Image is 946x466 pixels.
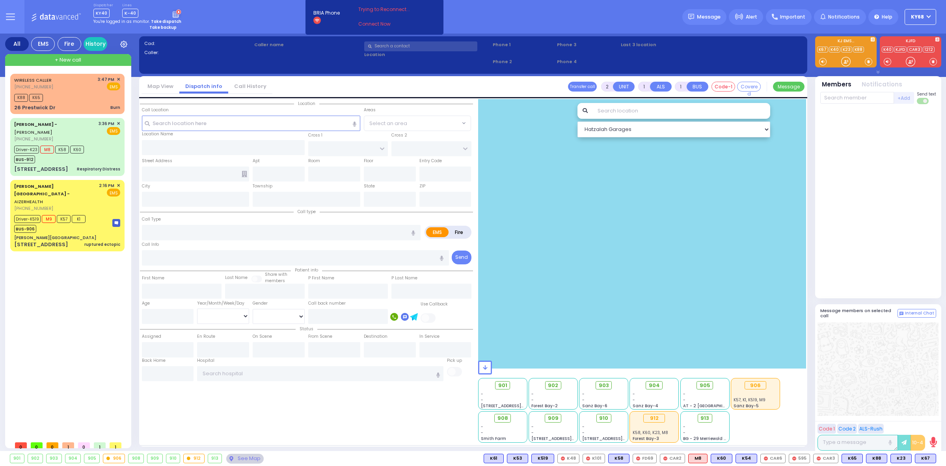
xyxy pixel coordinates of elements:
[47,442,58,448] span: 0
[447,357,462,364] label: Pick up
[789,454,810,463] div: 595
[898,309,936,318] button: Internal Chat
[734,397,765,403] span: K57, K1, K519, M9
[633,436,659,442] span: Forest Bay-3
[599,414,608,422] span: 910
[391,132,407,138] label: Cross 2
[84,241,120,247] div: ruptured ectopic
[531,424,534,430] span: -
[57,215,71,223] span: K57
[760,454,786,463] div: CAR6
[899,312,903,316] img: comment-alt.png
[184,454,204,463] div: 912
[633,397,635,403] span: -
[736,454,757,463] div: K54
[688,454,708,463] div: ALS KJ
[99,121,114,127] span: 3:36 PM
[55,146,69,153] span: K58
[531,454,554,463] div: BLS
[683,436,727,442] span: BG - 29 Merriewold S.
[197,366,443,381] input: Search hospital
[149,24,177,30] strong: Take backup
[745,381,766,390] div: 906
[531,397,534,403] span: -
[117,120,120,127] span: ✕
[497,414,508,422] span: 908
[683,430,685,436] span: -
[14,104,56,112] div: 26 Prestwick Dr
[142,333,161,340] label: Assigned
[62,442,74,448] span: 1
[117,76,120,83] span: ✕
[228,82,272,90] a: Call History
[828,13,860,21] span: Notifications
[911,13,924,21] span: ky68
[507,454,528,463] div: K53
[643,414,665,423] div: 912
[308,300,346,307] label: Call back number
[14,146,39,153] span: Driver-K23
[613,82,635,92] button: UNIT
[894,47,907,52] a: KJFD
[498,382,507,389] span: 901
[608,454,629,463] div: K58
[142,82,179,90] a: Map View
[481,430,483,436] span: -
[308,158,320,164] label: Room
[568,82,597,92] button: Transfer call
[364,333,387,340] label: Destination
[14,121,57,127] span: [PERSON_NAME] -
[531,403,558,409] span: Forest Bay-2
[688,14,694,20] img: message.svg
[142,241,159,248] label: Call Info
[14,121,57,135] a: [PERSON_NAME]
[265,271,287,277] small: Share with
[633,454,657,463] div: FD69
[907,47,922,52] a: CAR3
[308,275,334,281] label: P First Name
[78,442,90,448] span: 0
[663,457,667,460] img: red-radio-icon.svg
[14,215,41,223] span: Driver-K519
[915,454,936,463] div: BLS
[531,430,534,436] span: -
[265,278,285,284] span: members
[296,326,317,332] span: Status
[14,94,28,102] span: K88
[792,457,796,460] img: red-radio-icon.svg
[99,183,114,189] span: 2:16 PM
[905,9,936,25] button: ky68
[548,382,558,389] span: 902
[592,103,770,119] input: Search location
[448,227,470,237] label: Fire
[112,219,120,227] img: message-box.svg
[42,215,56,223] span: M9
[72,215,86,223] span: K1
[780,13,805,21] span: Important
[77,166,120,172] div: Respiratory Distress
[700,382,710,389] span: 905
[128,454,143,463] div: 908
[687,82,708,92] button: BUS
[484,454,504,463] div: BLS
[107,127,120,135] span: EMS
[65,454,81,463] div: 904
[110,105,120,110] div: Burn
[773,82,804,92] button: Message
[842,454,863,463] div: BLS
[633,391,635,397] span: -
[683,397,685,403] span: -
[711,454,732,463] div: BLS
[531,391,534,397] span: -
[764,457,768,460] img: red-radio-icon.svg
[737,82,761,92] button: Covered
[144,40,252,47] label: Cad:
[917,91,936,97] span: Send text
[142,131,173,137] label: Location Name
[882,47,893,52] a: K40
[890,454,912,463] div: K23
[649,382,660,389] span: 904
[599,382,609,389] span: 903
[582,430,585,436] span: -
[14,136,53,142] span: [PHONE_NUMBER]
